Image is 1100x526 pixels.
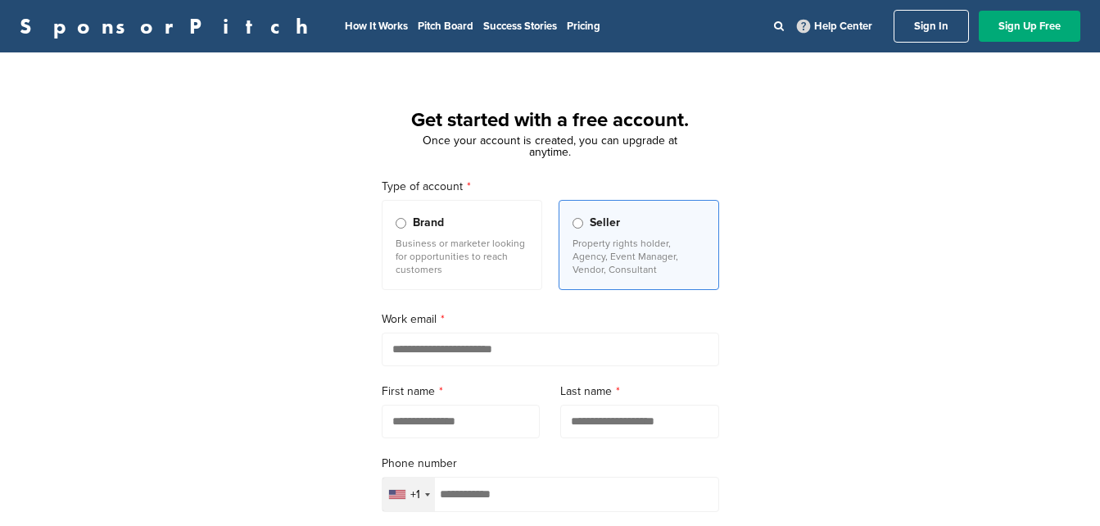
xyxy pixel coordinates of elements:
input: Seller Property rights holder, Agency, Event Manager, Vendor, Consultant [573,218,583,229]
label: Work email [382,311,719,329]
p: Property rights holder, Agency, Event Manager, Vendor, Consultant [573,237,705,276]
label: Type of account [382,178,719,196]
a: Sign Up Free [979,11,1080,42]
span: Brand [413,214,444,232]
h1: Get started with a free account. [362,106,739,135]
a: SponsorPitch [20,16,319,37]
p: Business or marketer looking for opportunities to reach customers [396,237,528,276]
div: Selected country [383,478,435,511]
label: Last name [560,383,719,401]
span: Once your account is created, you can upgrade at anytime. [423,134,677,159]
span: Seller [590,214,620,232]
a: Pitch Board [418,20,473,33]
label: Phone number [382,455,719,473]
a: Sign In [894,10,969,43]
div: +1 [410,489,420,501]
a: Pricing [567,20,600,33]
a: How It Works [345,20,408,33]
label: First name [382,383,541,401]
input: Brand Business or marketer looking for opportunities to reach customers [396,218,406,229]
a: Help Center [794,16,876,36]
a: Success Stories [483,20,557,33]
